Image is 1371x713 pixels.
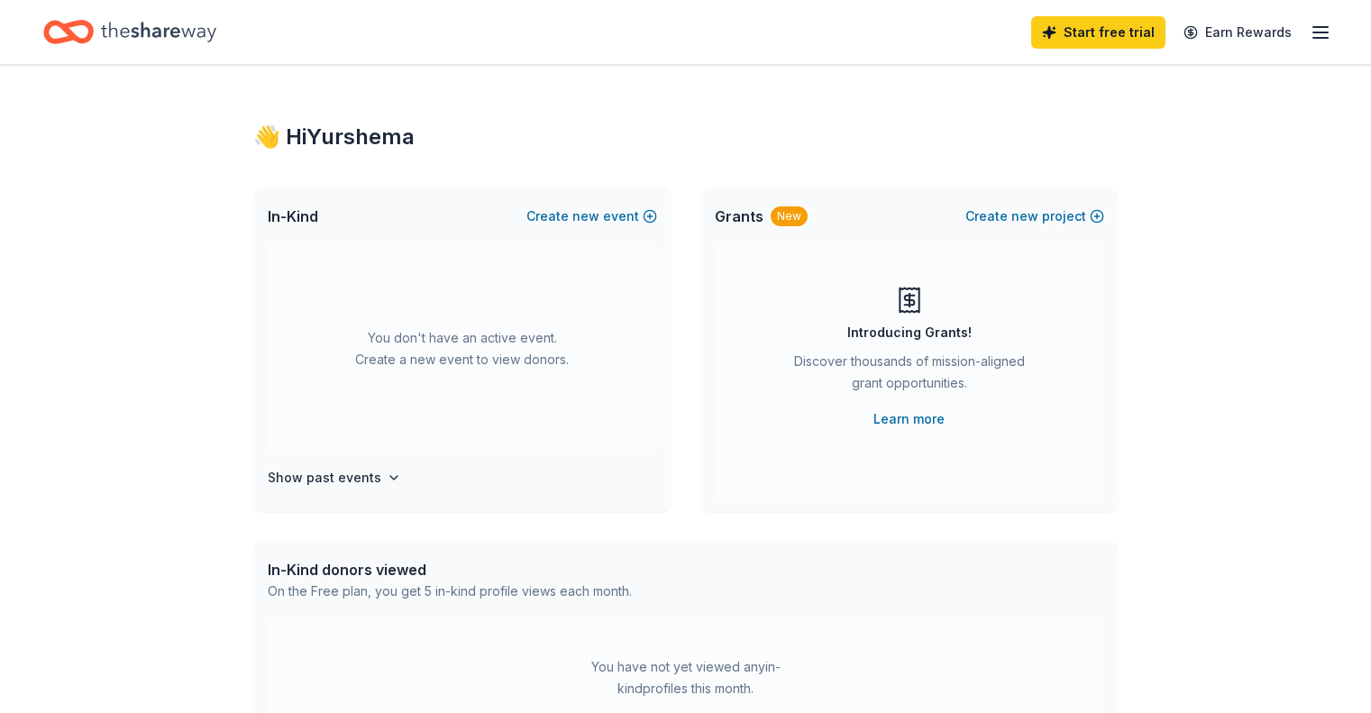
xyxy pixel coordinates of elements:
[572,206,599,227] span: new
[715,206,763,227] span: Grants
[268,580,632,602] div: On the Free plan, you get 5 in-kind profile views each month.
[268,559,632,580] div: In-Kind donors viewed
[847,322,972,343] div: Introducing Grants!
[253,123,1119,151] div: 👋 Hi Yurshema
[965,206,1104,227] button: Createnewproject
[526,206,657,227] button: Createnewevent
[268,245,657,452] div: You don't have an active event. Create a new event to view donors.
[268,467,381,489] h4: Show past events
[787,351,1032,401] div: Discover thousands of mission-aligned grant opportunities.
[1011,206,1038,227] span: new
[268,467,401,489] button: Show past events
[268,206,318,227] span: In-Kind
[873,408,945,430] a: Learn more
[1031,16,1165,49] a: Start free trial
[573,656,799,699] div: You have not yet viewed any in-kind profiles this month.
[1173,16,1302,49] a: Earn Rewards
[43,11,216,53] a: Home
[771,206,808,226] div: New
